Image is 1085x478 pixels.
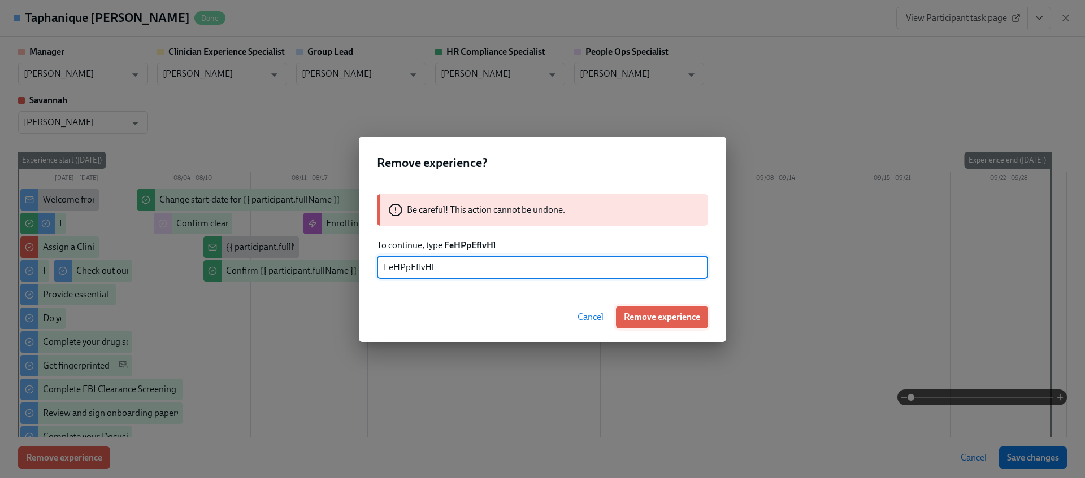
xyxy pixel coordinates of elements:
p: Be careful! This action cannot be undone. [407,204,565,216]
strong: FeHPpEflvHl [444,240,496,251]
span: Remove experience [624,312,700,323]
h2: Remove experience? [377,155,708,172]
span: Cancel [578,312,604,323]
button: Remove experience [616,306,708,328]
button: Cancel [570,306,611,328]
p: To continue, type [377,239,708,252]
